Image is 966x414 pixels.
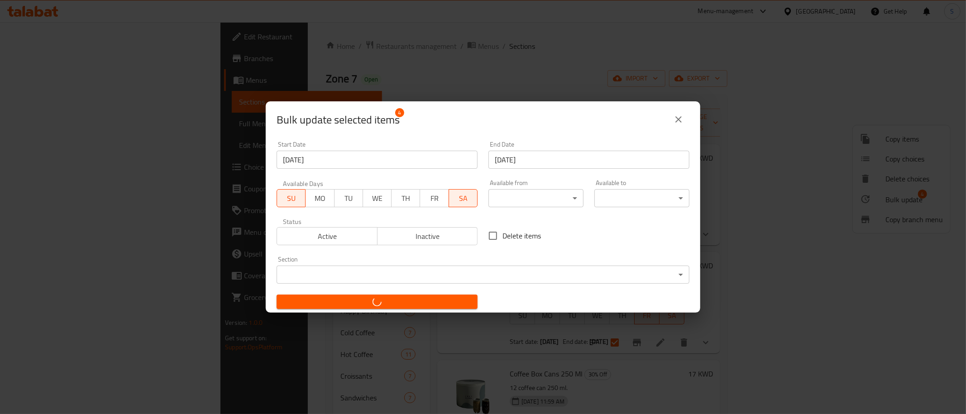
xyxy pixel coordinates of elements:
[488,189,583,207] div: ​
[305,189,334,207] button: MO
[281,192,302,205] span: SU
[420,189,449,207] button: FR
[277,227,378,245] button: Active
[502,230,541,241] span: Delete items
[277,113,400,127] span: Selected items count
[367,192,388,205] span: WE
[424,192,445,205] span: FR
[338,192,359,205] span: TU
[395,108,404,117] span: 4
[277,266,689,284] div: ​
[391,189,420,207] button: TH
[668,109,689,130] button: close
[363,189,392,207] button: WE
[381,230,474,243] span: Inactive
[453,192,474,205] span: SA
[277,189,306,207] button: SU
[395,192,416,205] span: TH
[334,189,363,207] button: TU
[309,192,330,205] span: MO
[449,189,478,207] button: SA
[594,189,689,207] div: ​
[377,227,478,245] button: Inactive
[281,230,374,243] span: Active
